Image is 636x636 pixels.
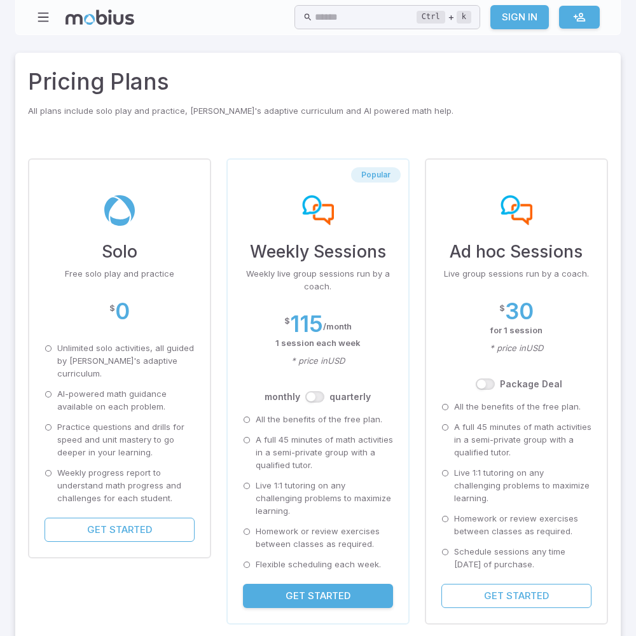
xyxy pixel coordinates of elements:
[45,238,195,264] h3: Solo
[57,467,195,505] p: Weekly progress report to understand math progress and challenges for each student.
[256,434,393,472] p: A full 45 minutes of math activities in a semi-private group with a qualified tutor.
[115,298,130,324] h2: 0
[57,421,195,459] p: Practice questions and drills for speed and unit mastery to go deeper in your learning.
[57,388,195,413] p: AI-powered math guidance available on each problem.
[501,195,532,226] img: ad-hoc sessions-plan-img
[243,355,393,368] p: * price in USD
[441,584,591,608] button: Get Started
[329,391,371,403] label: quarterly
[457,11,471,24] kbd: k
[28,66,608,99] h2: Pricing Plans
[505,298,534,324] h2: 30
[454,467,591,505] p: Live 1:1 tutoring on any challenging problems to maximize learning.
[256,413,382,426] p: All the benefits of the free plan.
[243,238,393,264] h3: Weekly Sessions
[57,342,195,380] p: Unlimited solo activities, all guided by [PERSON_NAME]'s adaptive curriculum.
[243,337,393,350] p: 1 session each week
[45,518,195,542] button: Get Started
[45,268,195,280] p: Free solo play and practice
[441,238,591,264] h3: Ad hoc Sessions
[104,195,135,226] img: solo-plan-img
[256,525,393,551] p: Homework or review exercises between classes as required.
[454,401,581,413] p: All the benefits of the free plan.
[302,195,334,226] img: weekly-sessions-plan-img
[109,302,115,315] p: $
[441,268,591,280] p: Live group sessions run by a coach.
[290,311,323,337] h2: 115
[256,558,381,571] p: Flexible scheduling each week.
[417,10,471,25] div: +
[28,105,608,118] p: All plans include solo play and practice, [PERSON_NAME]'s adaptive curriculum and AI powered math...
[454,421,591,459] p: A full 45 minutes of math activities in a semi-private group with a qualified tutor.
[454,546,591,571] p: Schedule sessions any time [DATE] of purchase.
[284,315,290,328] p: $
[441,324,591,337] p: for 1 session
[243,584,393,608] button: Get Started
[265,391,300,403] label: month ly
[441,342,591,355] p: * price in USD
[243,268,393,293] p: Weekly live group sessions run by a coach.
[454,513,591,538] p: Homework or review exercises between classes as required.
[500,378,562,391] label: Package Deal
[490,5,549,29] a: Sign In
[256,480,393,518] p: Live 1:1 tutoring on any challenging problems to maximize learning.
[499,302,505,315] p: $
[351,170,401,180] span: Popular
[417,11,445,24] kbd: Ctrl
[323,321,352,333] p: / month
